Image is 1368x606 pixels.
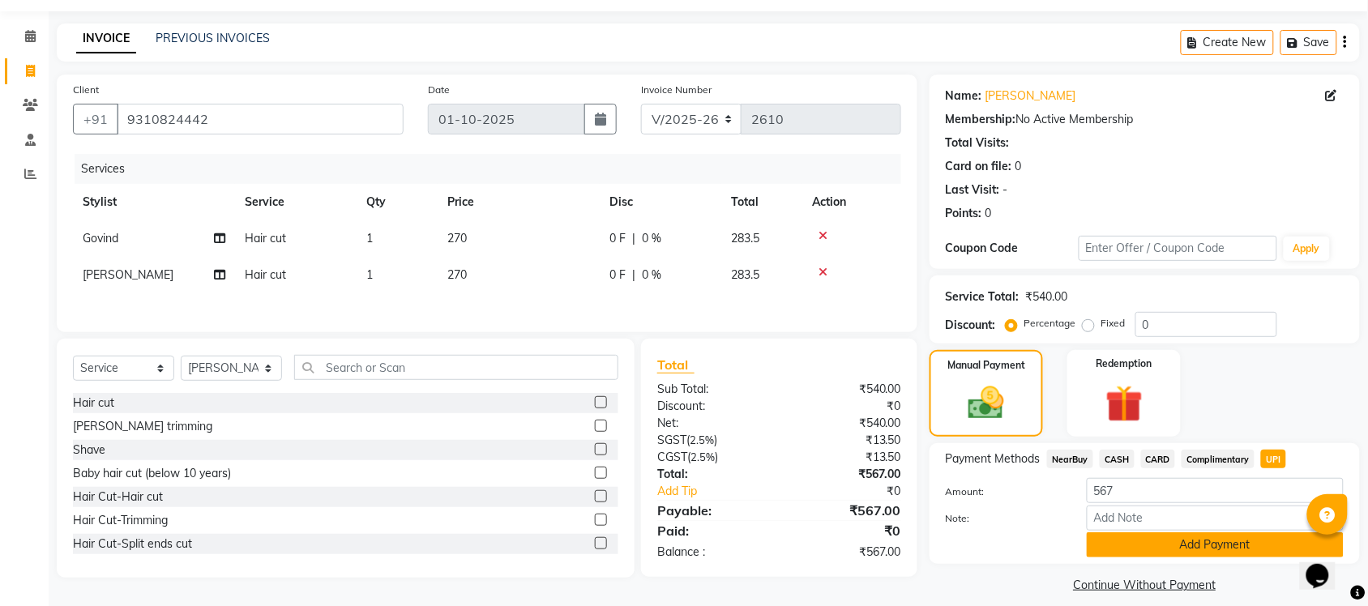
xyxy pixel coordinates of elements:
input: Search by Name/Mobile/Email/Code [117,104,404,134]
div: Balance : [645,544,780,561]
span: 0 % [642,267,661,284]
iframe: chat widget [1300,541,1352,590]
span: UPI [1261,450,1286,468]
span: CGST [657,450,687,464]
div: Membership: [946,111,1016,128]
span: 0 % [642,230,661,247]
a: Add Tip [645,483,802,500]
div: Total Visits: [946,134,1010,151]
th: Qty [357,184,438,220]
button: Create New [1181,30,1274,55]
div: Hair Cut-Trimming [73,512,168,529]
span: Govind [83,231,118,245]
span: | [632,230,635,247]
div: - [1003,181,1008,198]
input: Amount [1087,478,1344,503]
button: Apply [1284,237,1330,261]
div: Name: [946,87,982,105]
div: Shave [73,442,105,459]
a: PREVIOUS INVOICES [156,31,270,45]
label: Note: [934,511,1075,526]
div: ₹13.50 [779,449,913,466]
label: Date [428,83,450,97]
span: Complimentary [1182,450,1255,468]
th: Action [802,184,901,220]
label: Percentage [1024,316,1076,331]
label: Amount: [934,484,1075,499]
span: CASH [1100,450,1135,468]
div: ₹540.00 [779,381,913,398]
div: ( ) [645,449,780,466]
div: Total: [645,466,780,483]
div: ₹540.00 [779,415,913,432]
div: Last Visit: [946,181,1000,198]
span: 270 [447,231,467,245]
span: 1 [366,231,373,245]
button: +91 [73,104,118,134]
span: | [632,267,635,284]
span: Hair cut [245,267,286,282]
div: Paid: [645,521,780,540]
input: Search or Scan [294,355,618,380]
span: 2.5% [690,450,715,463]
a: Continue Without Payment [933,577,1357,594]
input: Add Note [1087,506,1344,531]
span: 270 [447,267,467,282]
span: 0 F [609,230,626,247]
div: No Active Membership [946,111,1344,128]
label: Manual Payment [947,358,1025,373]
div: ₹540.00 [1026,288,1068,305]
div: Service Total: [946,288,1020,305]
input: Enter Offer / Coupon Code [1079,236,1277,261]
div: ( ) [645,432,780,449]
span: NearBuy [1047,450,1093,468]
span: Hair cut [245,231,286,245]
div: Points: [946,205,982,222]
span: SGST [657,433,686,447]
span: 2.5% [690,433,714,446]
div: ₹567.00 [779,544,913,561]
span: [PERSON_NAME] [83,267,173,282]
span: Payment Methods [946,450,1041,467]
img: _cash.svg [957,382,1015,424]
th: Stylist [73,184,235,220]
div: ₹13.50 [779,432,913,449]
th: Price [438,184,600,220]
span: CARD [1141,450,1176,468]
div: ₹0 [802,483,913,500]
div: Coupon Code [946,240,1079,257]
th: Disc [600,184,721,220]
th: Service [235,184,357,220]
div: Hair Cut-Split ends cut [73,536,192,553]
div: Baby hair cut (below 10 years) [73,465,231,482]
label: Client [73,83,99,97]
div: ₹567.00 [779,501,913,520]
a: [PERSON_NAME] [985,87,1076,105]
div: Card on file: [946,158,1012,175]
div: Sub Total: [645,381,780,398]
div: Discount: [645,398,780,415]
div: Hair Cut-Hair cut [73,489,163,506]
span: Total [657,356,695,373]
label: Invoice Number [641,83,712,97]
div: 0 [985,205,992,222]
div: Hair cut [73,395,114,412]
img: _gift.svg [1094,381,1155,427]
a: INVOICE [76,24,136,53]
span: 1 [366,267,373,282]
div: Net: [645,415,780,432]
div: ₹567.00 [779,466,913,483]
button: Add Payment [1087,532,1344,557]
div: ₹0 [779,521,913,540]
div: Services [75,154,913,184]
label: Fixed [1101,316,1126,331]
button: Save [1280,30,1337,55]
div: Payable: [645,501,780,520]
div: [PERSON_NAME] trimming [73,418,212,435]
th: Total [721,184,802,220]
label: Redemption [1097,356,1152,371]
div: ₹0 [779,398,913,415]
span: 0 F [609,267,626,284]
div: Discount: [946,317,996,334]
span: 283.5 [731,231,759,245]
